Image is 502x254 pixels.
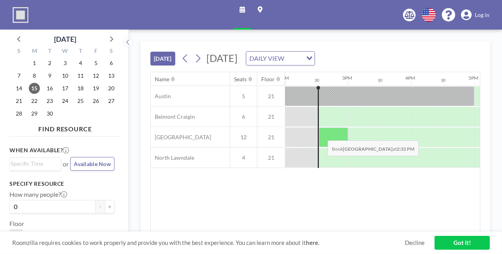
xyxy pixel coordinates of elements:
[9,220,24,228] label: Floor
[63,160,69,168] span: or
[75,58,86,69] span: Thursday, September 4, 2025
[257,134,285,141] span: 21
[151,154,194,161] span: North Lawndale
[461,9,489,21] a: Log in
[96,200,105,213] button: -
[13,108,24,119] span: Sunday, September 28, 2025
[343,146,393,152] b: [GEOGRAPHIC_DATA]
[90,70,101,81] span: Friday, September 12, 2025
[405,239,425,247] a: Decline
[13,95,24,106] span: Sunday, September 21, 2025
[248,53,286,64] span: DAILY VIEW
[151,93,171,100] span: Austin
[257,93,285,100] span: 21
[60,95,71,106] span: Wednesday, September 24, 2025
[12,239,405,247] span: Roomzilla requires cookies to work properly and provide you with the best experience. You can lea...
[106,58,117,69] span: Saturday, September 6, 2025
[234,76,247,83] div: Seats
[13,70,24,81] span: Sunday, September 7, 2025
[74,161,111,167] span: Available Now
[75,70,86,81] span: Thursday, September 11, 2025
[105,200,114,213] button: +
[103,47,119,57] div: S
[54,34,76,45] div: [DATE]
[257,113,285,120] span: 21
[468,75,478,81] div: 5PM
[230,134,257,141] span: 12
[150,52,175,65] button: [DATE]
[11,47,27,57] div: S
[75,95,86,106] span: Thursday, September 25, 2025
[90,83,101,94] span: Friday, September 19, 2025
[328,140,419,156] span: Book at
[257,154,285,161] span: 21
[75,83,86,94] span: Thursday, September 18, 2025
[10,158,61,170] div: Search for option
[44,95,55,106] span: Tuesday, September 23, 2025
[90,95,101,106] span: Friday, September 26, 2025
[306,239,319,246] a: here.
[106,95,117,106] span: Saturday, September 27, 2025
[29,108,40,119] span: Monday, September 29, 2025
[44,70,55,81] span: Tuesday, September 9, 2025
[73,47,88,57] div: T
[230,93,257,100] span: 5
[435,236,490,250] a: Got it!
[287,53,302,64] input: Search for option
[206,52,238,64] span: [DATE]
[405,75,415,81] div: 4PM
[42,47,58,57] div: T
[27,47,42,57] div: M
[13,7,28,23] img: organization-logo
[44,83,55,94] span: Tuesday, September 16, 2025
[261,76,275,83] div: Floor
[378,78,382,83] div: 30
[9,180,114,187] h3: Specify resource
[106,83,117,94] span: Saturday, September 20, 2025
[441,78,446,83] div: 30
[60,83,71,94] span: Wednesday, September 17, 2025
[9,122,121,133] h4: FIND RESOURCE
[151,134,211,141] span: [GEOGRAPHIC_DATA]
[151,113,195,120] span: Belmont Craigin
[155,76,169,83] div: Name
[29,95,40,106] span: Monday, September 22, 2025
[90,58,101,69] span: Friday, September 5, 2025
[29,58,40,69] span: Monday, September 1, 2025
[60,70,71,81] span: Wednesday, September 10, 2025
[342,75,352,81] div: 3PM
[44,108,55,119] span: Tuesday, September 30, 2025
[29,70,40,81] span: Monday, September 8, 2025
[70,157,114,171] button: Available Now
[13,83,24,94] span: Sunday, September 14, 2025
[230,113,257,120] span: 6
[29,83,40,94] span: Monday, September 15, 2025
[9,190,67,198] label: How many people?
[246,52,315,65] div: Search for option
[60,58,71,69] span: Wednesday, September 3, 2025
[88,47,103,57] div: F
[58,47,73,57] div: W
[230,154,257,161] span: 4
[475,11,489,19] span: Log in
[315,78,319,83] div: 30
[106,70,117,81] span: Saturday, September 13, 2025
[11,159,56,168] input: Search for option
[397,146,414,152] b: 2:32 PM
[44,58,55,69] span: Tuesday, September 2, 2025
